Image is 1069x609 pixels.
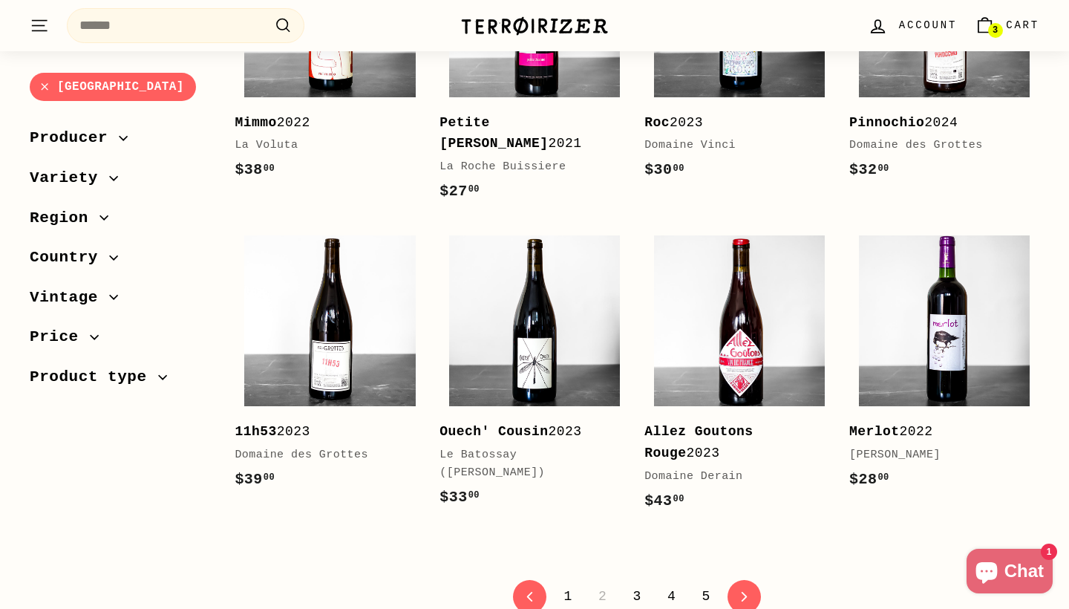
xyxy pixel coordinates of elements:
sup: 00 [264,163,275,174]
sup: 00 [877,472,889,483]
span: $43 [644,492,684,509]
button: Variety [30,162,211,202]
div: 2023 [235,421,410,443]
button: Region [30,202,211,242]
a: 5 [693,584,719,609]
sup: 00 [673,163,684,174]
a: Ouech' Cousin2023Le Batossay ([PERSON_NAME]) [439,226,630,524]
span: $39 [235,471,275,488]
span: 3 [993,25,998,36]
b: Pinnochio [849,115,924,130]
span: $30 [644,161,684,178]
span: 2 [589,584,615,609]
sup: 00 [264,472,275,483]
button: Price [30,322,211,362]
inbox-online-store-chat: Shopify online store chat [962,549,1057,597]
span: $32 [849,161,889,178]
a: Allez Goutons Rouge2023Domaine Derain [644,226,834,528]
div: La Voluta [235,137,410,154]
sup: 00 [468,490,480,501]
div: 2021 [439,112,615,155]
span: $38 [235,161,275,178]
span: Variety [30,166,109,191]
b: Ouech' Cousin [439,424,548,439]
span: Producer [30,126,119,152]
span: $33 [439,489,480,506]
div: Domaine des Grottes [849,137,1024,154]
div: Domaine Vinci [644,137,820,154]
sup: 00 [468,184,480,195]
a: 4 [658,584,684,609]
a: Cart [966,4,1048,48]
a: Merlot2022[PERSON_NAME] [849,226,1039,507]
span: Price [30,325,90,351]
b: Allez Goutons Rouge [644,424,753,460]
div: 2023 [644,112,820,134]
a: 3 [624,584,650,609]
button: Vintage [30,281,211,322]
button: Country [30,242,211,282]
sup: 00 [673,494,684,504]
span: $27 [439,183,480,200]
a: [GEOGRAPHIC_DATA] [30,73,196,102]
a: 1 [555,584,581,609]
button: Product type [30,361,211,401]
span: Region [30,206,99,231]
sup: 00 [877,163,889,174]
a: 11h532023Domaine des Grottes [235,226,425,507]
div: 2023 [644,421,820,464]
b: Roc [644,115,670,130]
div: 2023 [439,421,615,443]
span: Product type [30,365,158,390]
span: $28 [849,471,889,488]
span: Country [30,246,109,271]
div: 2024 [849,112,1024,134]
b: Petite [PERSON_NAME] [439,115,548,152]
span: Account [899,17,957,33]
div: 2022 [849,421,1024,443]
a: Account [859,4,966,48]
div: [PERSON_NAME] [849,446,1024,464]
span: Vintage [30,285,109,310]
div: La Roche Buissiere [439,158,615,176]
div: Domaine des Grottes [235,446,410,464]
b: Mimmo [235,115,276,130]
div: Domaine Derain [644,468,820,486]
span: Cart [1006,17,1039,33]
b: Merlot [849,424,900,439]
button: Producer [30,123,211,163]
div: 2022 [235,112,410,134]
b: 11h53 [235,424,276,439]
div: Le Batossay ([PERSON_NAME]) [439,446,615,482]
